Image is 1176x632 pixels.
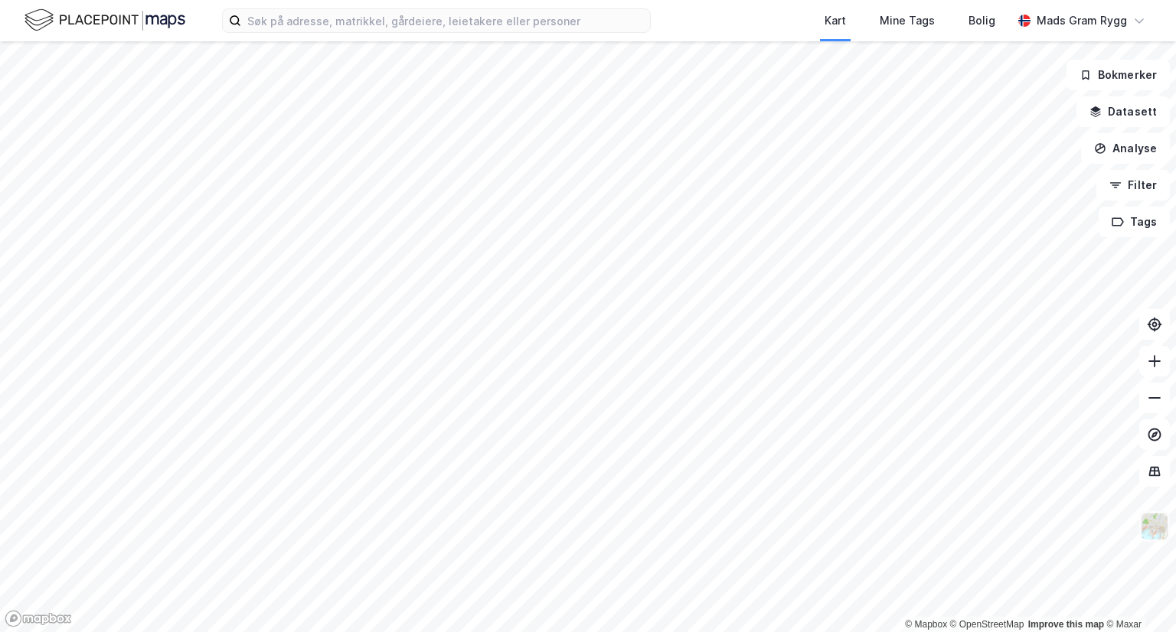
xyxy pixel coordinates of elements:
[1096,170,1170,200] button: Filter
[1037,11,1127,30] div: Mads Gram Rygg
[905,619,947,630] a: Mapbox
[880,11,935,30] div: Mine Tags
[969,11,995,30] div: Bolig
[1067,60,1170,90] button: Bokmerker
[1140,512,1169,541] img: Z
[1099,207,1170,237] button: Tags
[1081,133,1170,164] button: Analyse
[5,610,72,627] a: Mapbox homepage
[24,7,185,34] img: logo.f888ab2527a4732fd821a326f86c7f29.svg
[241,9,650,32] input: Søk på adresse, matrikkel, gårdeiere, leietakere eller personer
[1028,619,1104,630] a: Improve this map
[825,11,846,30] div: Kart
[1076,96,1170,127] button: Datasett
[1099,559,1176,632] div: Kontrollprogram for chat
[1099,559,1176,632] iframe: Chat Widget
[950,619,1024,630] a: OpenStreetMap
